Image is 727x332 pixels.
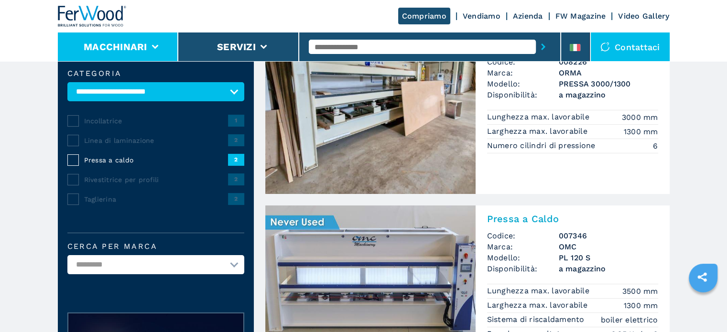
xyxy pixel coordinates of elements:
[513,11,543,21] a: Azienda
[555,11,606,21] a: FW Magazine
[487,241,559,252] span: Marca:
[487,314,587,325] p: Sistema di riscaldamento
[591,32,670,61] div: Contattaci
[624,300,658,311] em: 1300 mm
[228,173,244,185] span: 2
[487,89,559,100] span: Disponibilità:
[487,213,658,225] h2: Pressa a Caldo
[653,140,658,151] em: 6
[601,314,658,325] em: boiler elettrico
[487,126,590,137] p: Larghezza max. lavorabile
[487,140,598,151] p: Numero cilindri di pressione
[536,36,551,58] button: submit-button
[398,8,450,24] a: Compriamo
[487,56,559,67] span: Codice:
[559,252,658,263] h3: PL 120 S
[58,6,127,27] img: Ferwood
[265,32,670,194] a: Pressa a Caldo ORMA PRESSA 3000/1300Pressa a CaldoCodice:008226Marca:ORMAModello:PRESSA 3000/1300...
[84,116,228,126] span: Incollatrice
[487,230,559,241] span: Codice:
[622,112,658,123] em: 3000 mm
[618,11,669,21] a: Video Gallery
[228,154,244,165] span: 2
[265,32,476,194] img: Pressa a Caldo ORMA PRESSA 3000/1300
[559,89,658,100] span: a magazzino
[559,56,658,67] h3: 008226
[559,263,658,274] span: a magazzino
[228,134,244,146] span: 2
[463,11,500,21] a: Vendiamo
[487,112,592,122] p: Lunghezza max. lavorabile
[217,41,256,53] button: Servizi
[487,67,559,78] span: Marca:
[690,265,714,289] a: sharethis
[84,136,228,145] span: Linea di laminazione
[487,286,592,296] p: Lunghezza max. lavorabile
[624,126,658,137] em: 1300 mm
[487,78,559,89] span: Modello:
[487,252,559,263] span: Modello:
[487,300,590,311] p: Larghezza max. lavorabile
[686,289,720,325] iframe: Chat
[67,70,244,77] label: Categoria
[84,155,228,165] span: Pressa a caldo
[622,286,658,297] em: 3500 mm
[67,243,244,250] label: Cerca per marca
[600,42,610,52] img: Contattaci
[559,241,658,252] h3: OMC
[559,230,658,241] h3: 007346
[559,67,658,78] h3: ORMA
[84,194,228,204] span: Taglierina
[84,41,147,53] button: Macchinari
[84,175,228,184] span: Rivestitrice per profili
[559,78,658,89] h3: PRESSA 3000/1300
[487,263,559,274] span: Disponibilità:
[228,115,244,126] span: 1
[228,193,244,204] span: 2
